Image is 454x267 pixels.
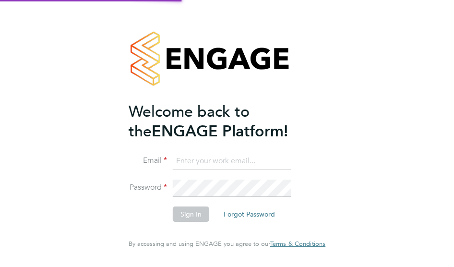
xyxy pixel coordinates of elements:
[129,102,250,141] span: Welcome back to the
[129,102,316,141] h2: ENGAGE Platform!
[270,240,325,248] a: Terms & Conditions
[173,153,291,170] input: Enter your work email...
[129,240,325,248] span: By accessing and using ENGAGE you agree to our
[129,182,167,193] label: Password
[216,206,283,222] button: Forgot Password
[129,156,167,166] label: Email
[173,206,209,222] button: Sign In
